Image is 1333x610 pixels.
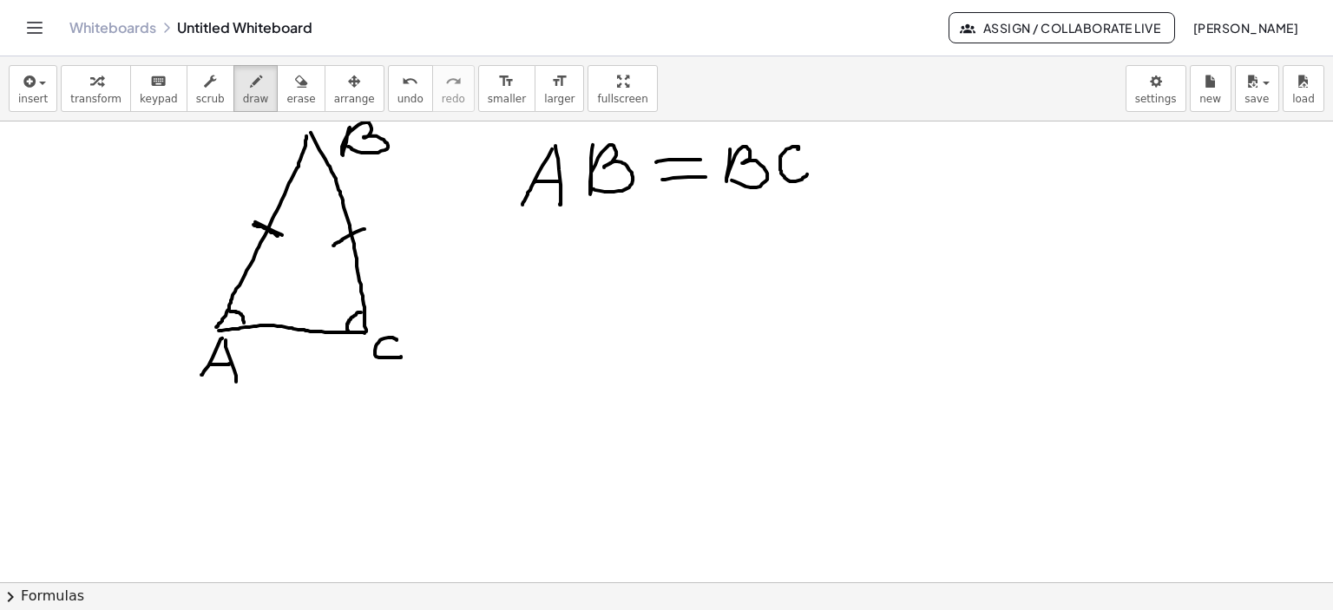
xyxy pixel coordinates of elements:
button: arrange [325,65,384,112]
span: keypad [140,93,178,105]
button: settings [1126,65,1186,112]
span: transform [70,93,121,105]
span: larger [544,93,575,105]
span: save [1244,93,1269,105]
i: keyboard [150,71,167,92]
button: draw [233,65,279,112]
i: redo [445,71,462,92]
button: transform [61,65,131,112]
button: keyboardkeypad [130,65,187,112]
i: undo [402,71,418,92]
button: save [1235,65,1279,112]
span: new [1199,93,1221,105]
span: draw [243,93,269,105]
span: settings [1135,93,1177,105]
button: undoundo [388,65,433,112]
span: load [1292,93,1315,105]
span: redo [442,93,465,105]
span: Assign / Collaborate Live [963,20,1160,36]
span: fullscreen [597,93,647,105]
button: [PERSON_NAME] [1179,12,1312,43]
span: scrub [196,93,225,105]
button: scrub [187,65,234,112]
i: format_size [551,71,568,92]
button: load [1283,65,1324,112]
button: redoredo [432,65,475,112]
span: [PERSON_NAME] [1192,20,1298,36]
button: format_sizesmaller [478,65,535,112]
span: undo [397,93,424,105]
button: format_sizelarger [535,65,584,112]
a: Whiteboards [69,19,156,36]
button: erase [277,65,325,112]
span: smaller [488,93,526,105]
span: arrange [334,93,375,105]
button: new [1190,65,1231,112]
span: erase [286,93,315,105]
button: Assign / Collaborate Live [949,12,1175,43]
button: fullscreen [588,65,657,112]
i: format_size [498,71,515,92]
span: insert [18,93,48,105]
button: Toggle navigation [21,14,49,42]
button: insert [9,65,57,112]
